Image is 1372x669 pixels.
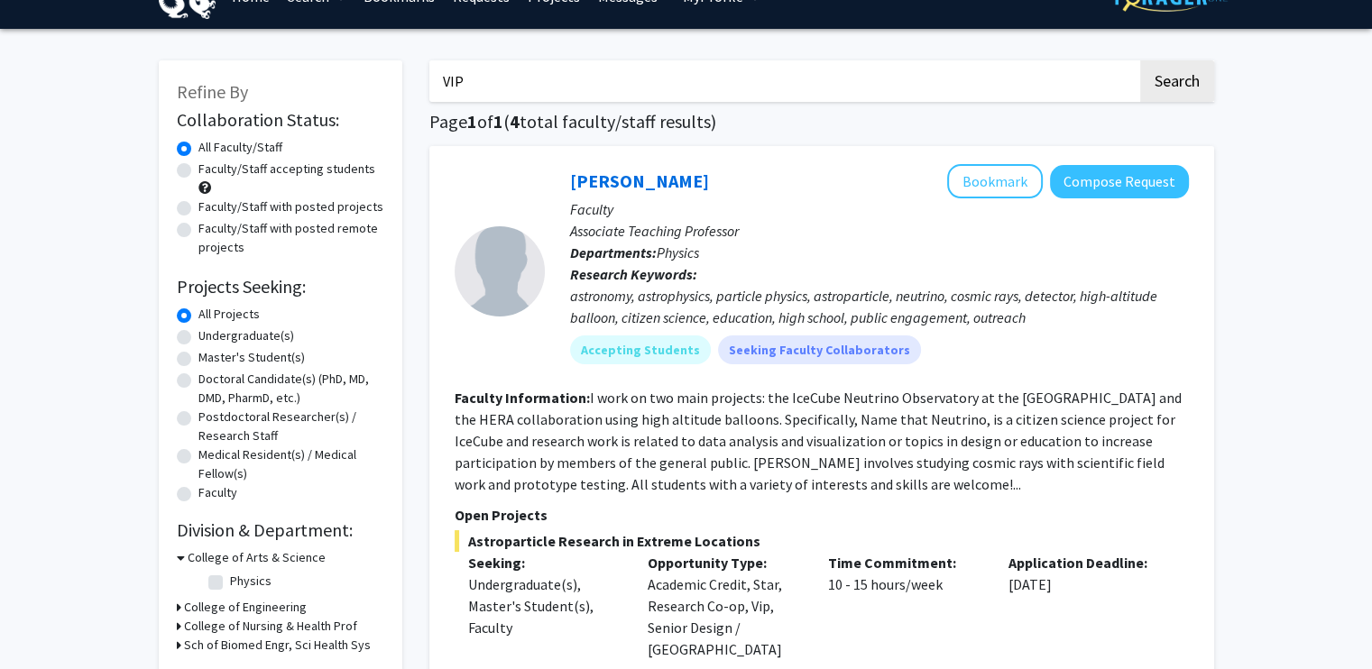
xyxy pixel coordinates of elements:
p: Application Deadline: [1008,552,1162,573]
p: Time Commitment: [828,552,981,573]
b: Research Keywords: [570,265,697,283]
label: Faculty [198,483,237,502]
div: [DATE] [995,552,1175,660]
fg-read-more: I work on two main projects: the IceCube Neutrino Observatory at the [GEOGRAPHIC_DATA] and the HE... [455,389,1182,493]
button: Compose Request to Christina Love [1050,165,1189,198]
label: Doctoral Candidate(s) (PhD, MD, DMD, PharmD, etc.) [198,370,384,408]
span: 1 [493,110,503,133]
h2: Projects Seeking: [177,276,384,298]
label: Undergraduate(s) [198,326,294,345]
h2: Division & Department: [177,519,384,541]
label: Physics [230,572,272,591]
p: Opportunity Type: [648,552,801,573]
label: All Faculty/Staff [198,138,282,157]
div: Academic Credit, Star, Research Co-op, Vip, Senior Design / [GEOGRAPHIC_DATA] [634,552,815,660]
label: Faculty/Staff accepting students [198,160,375,179]
div: astronomy, astrophysics, particle physics, astroparticle, neutrino, cosmic rays, detector, high-a... [570,285,1189,328]
label: Medical Resident(s) / Medical Fellow(s) [198,445,384,483]
label: Faculty/Staff with posted projects [198,197,383,216]
div: 10 - 15 hours/week [815,552,995,660]
span: 4 [510,110,520,133]
a: [PERSON_NAME] [570,170,709,192]
h1: Page of ( total faculty/staff results) [429,111,1214,133]
span: Physics [657,243,699,261]
div: Undergraduate(s), Master's Student(s), Faculty [468,573,622,638]
h3: Sch of Biomed Engr, Sci Health Sys [184,636,371,655]
button: Add Christina Love to Bookmarks [947,164,1043,198]
b: Faculty Information: [455,389,590,407]
span: 1 [467,110,477,133]
b: Departments: [570,243,657,261]
label: Master's Student(s) [198,348,305,367]
label: All Projects [198,305,260,324]
span: Refine By [177,80,248,103]
p: Faculty [570,198,1189,220]
iframe: Chat [14,588,77,655]
p: Associate Teaching Professor [570,220,1189,242]
mat-chip: Accepting Students [570,335,711,364]
mat-chip: Seeking Faculty Collaborators [718,335,921,364]
p: Seeking: [468,552,622,573]
h2: Collaboration Status: [177,109,384,131]
label: Postdoctoral Researcher(s) / Research Staff [198,408,384,445]
button: Search [1140,60,1214,102]
h3: College of Engineering [184,598,307,617]
h3: College of Arts & Science [188,548,326,567]
label: Faculty/Staff with posted remote projects [198,219,384,257]
span: Astroparticle Research in Extreme Locations [455,530,1189,552]
p: Open Projects [455,504,1189,526]
h3: College of Nursing & Health Prof [184,617,357,636]
input: Search Keywords [429,60,1137,102]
